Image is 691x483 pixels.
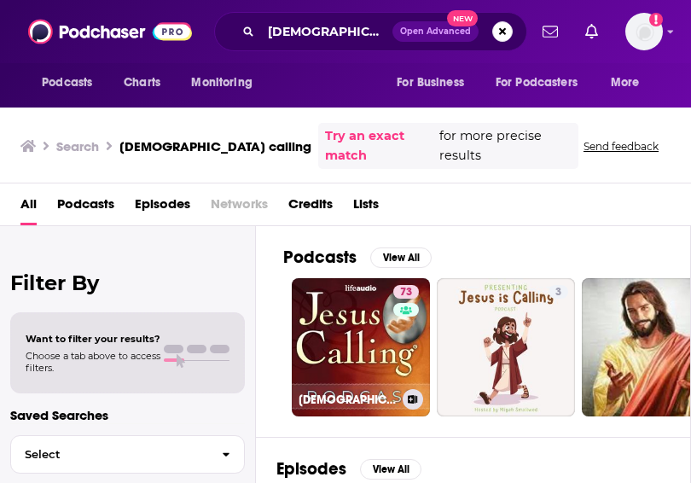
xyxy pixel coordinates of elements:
span: For Podcasters [496,71,578,95]
h3: [DEMOGRAPHIC_DATA] Calling: Stories of Faith [299,393,396,407]
a: Episodes [135,190,190,225]
span: Open Advanced [400,27,471,36]
button: Select [10,435,245,474]
svg: Add a profile image [649,13,663,26]
span: Charts [124,71,160,95]
a: PodcastsView All [283,247,432,268]
span: More [611,71,640,95]
span: for more precise results [439,126,572,166]
input: Search podcasts, credits, & more... [261,18,392,45]
button: Send feedback [578,139,664,154]
span: Networks [211,190,268,225]
a: Show notifications dropdown [536,17,565,46]
span: Podcasts [42,71,92,95]
a: Lists [353,190,379,225]
a: 73 [393,285,419,299]
a: Credits [288,190,333,225]
a: Try an exact match [325,126,436,166]
h2: Filter By [10,271,245,295]
span: New [447,10,478,26]
img: Podchaser - Follow, Share and Rate Podcasts [28,15,192,48]
span: Select [11,449,208,460]
span: Monitoring [191,71,252,95]
button: Show profile menu [625,13,663,50]
h3: Search [56,138,99,154]
div: Search podcasts, credits, & more... [214,12,527,51]
span: For Business [397,71,464,95]
span: Logged in as WPubPR1 [625,13,663,50]
a: 73[DEMOGRAPHIC_DATA] Calling: Stories of Faith [292,278,430,416]
button: open menu [485,67,602,99]
button: View All [360,459,421,480]
p: Saved Searches [10,407,245,423]
a: 3 [549,285,568,299]
span: Want to filter your results? [26,333,160,345]
img: User Profile [625,13,663,50]
button: open menu [30,67,114,99]
h2: Podcasts [283,247,357,268]
a: 3 [437,278,575,416]
a: Show notifications dropdown [578,17,605,46]
button: open menu [179,67,274,99]
a: Podcasts [57,190,114,225]
span: 73 [400,284,412,301]
span: 3 [555,284,561,301]
span: Choose a tab above to access filters. [26,350,160,374]
button: Open AdvancedNew [392,21,479,42]
a: All [20,190,37,225]
h2: Episodes [276,458,346,480]
button: open menu [385,67,485,99]
a: Charts [113,67,171,99]
h3: [DEMOGRAPHIC_DATA] calling [119,138,311,154]
button: open menu [599,67,661,99]
a: EpisodesView All [276,458,421,480]
button: View All [370,247,432,268]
